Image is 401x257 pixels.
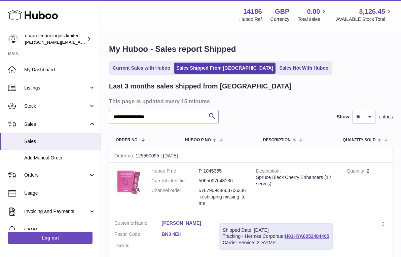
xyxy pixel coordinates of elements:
[277,63,331,74] a: Sales Not With Huboo
[219,223,333,250] div: Tracking - Hermes Corporate:
[240,16,262,23] div: Huboo Ref
[151,178,199,184] dt: Current identifier
[151,187,199,207] dt: Channel order
[347,168,367,175] strong: Quantity
[8,34,18,44] img: Dee@enara.co
[341,163,393,215] td: 2
[114,153,136,160] strong: Order no
[114,243,162,249] dt: User Id
[24,121,88,127] span: Sales
[263,138,291,142] span: Description
[110,63,173,74] a: Current Sales with Huboo
[24,103,88,109] span: Stock
[24,226,96,233] span: Cases
[199,187,246,207] dd: 576790944663706336-reshipping missing items
[336,16,393,23] span: AVAILABLE Stock Total
[151,168,199,174] dt: Huboo P no
[243,7,262,16] strong: 14186
[379,114,393,120] span: entries
[24,155,96,161] span: Add Manual Order
[24,67,96,73] span: My Dashboard
[109,82,292,91] h2: Last 3 months sales shipped from [GEOGRAPHIC_DATA]
[24,85,88,91] span: Listings
[24,190,96,196] span: Usage
[24,172,88,178] span: Orders
[114,231,162,239] dt: Postal Code
[298,7,328,23] a: 0.00 Total sales
[24,138,96,145] span: Sales
[199,168,246,174] dd: P-1045355
[114,220,135,226] span: Customer
[223,240,329,246] div: Carrier Service: 2DAYMP
[275,7,289,16] strong: GBP
[109,44,393,54] h1: My Huboo - Sales report Shipped
[343,138,376,142] span: Quantity Sold
[162,220,209,226] a: [PERSON_NAME]
[298,16,328,23] span: Total sales
[256,168,281,175] strong: Description
[162,231,209,237] a: BN3 4EH
[185,138,211,142] span: Huboo P no
[337,114,349,120] label: Show
[114,220,162,228] dt: Name
[359,7,385,16] span: 3,126.45
[199,178,246,184] dd: 5065007643136
[223,227,329,233] div: Shipped Date: [DATE]
[256,174,336,187] div: Spruce Black Cherry Enhancers (12 serves)
[114,168,141,195] img: 1747668942.jpeg
[336,7,393,23] a: 3,126.45 AVAILABLE Stock Total
[8,232,93,244] a: Log out
[116,138,138,142] span: Order No
[174,63,276,74] a: Sales Shipped From [GEOGRAPHIC_DATA]
[109,149,393,163] div: 125550095 | [DATE]
[25,33,85,45] div: enara technologies limited
[109,98,391,105] h3: This page is updated every 15 minutes
[285,233,329,239] a: H01HYA0052484465
[307,7,320,16] span: 0.00
[24,208,88,215] span: Invoicing and Payments
[270,16,290,23] div: Currency
[25,39,135,45] span: [PERSON_NAME][EMAIL_ADDRESS][DOMAIN_NAME]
